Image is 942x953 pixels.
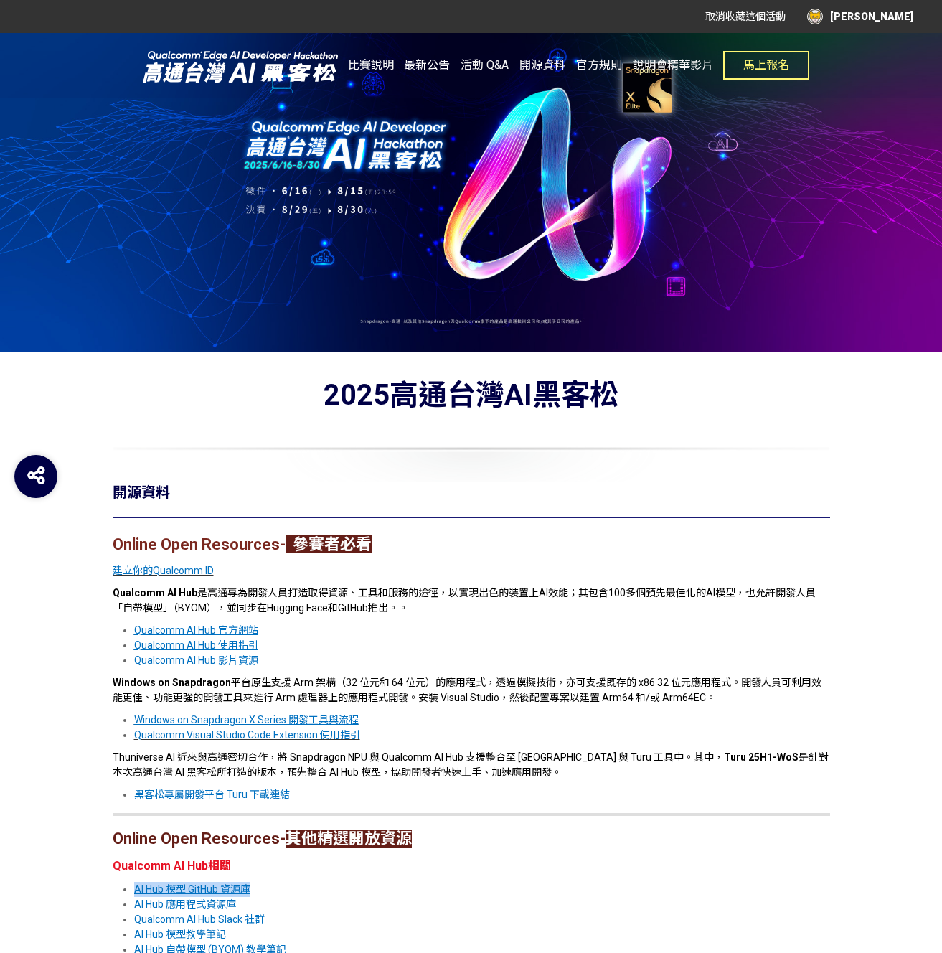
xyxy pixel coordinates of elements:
strong: Qualcomm AI Hub [113,587,197,598]
a: AI Hub 模型教學筆記 [134,929,226,940]
a: Qualcomm Visual Studio Code Extension 使用指引 [134,729,360,741]
strong: 其他精選開放資源 [286,830,412,848]
span: 馬上報名 [743,58,789,72]
strong: 參賽者必看 [293,535,372,553]
a: Qualcomm AI Hub 官方網站 [134,624,258,636]
span: Thuniverse AI 近來與高通密切合作，將 Snapdragon NPU 與 Qualcomm AI Hub 支援整合至 [GEOGRAPHIC_DATA] 與 Turu 工具中。其中，... [113,751,829,778]
a: 活動 Q&A [461,33,509,98]
span: 比賽說明 [348,58,394,72]
strong: Online Open Resources- [113,535,286,553]
a: AI Hub 應用程式資源庫 [134,898,236,910]
a: Qualcomm AI Hub Slack 社群 [134,914,265,925]
div: 2025高通台灣AI黑客松 [113,374,830,417]
a: 黑客松專屬開發平台 Turu 下載連結 [134,789,290,800]
a: Windows on Snapdragon X Series 開發工具與流程 [134,714,359,726]
button: 馬上報名 [723,51,809,80]
strong: Qualcomm AI Hub相關 [113,859,231,873]
a: Qualcomm AI Hub 影片資源 [134,654,258,666]
span: 活動 Q&A [461,58,509,72]
a: 最新公告 [404,33,450,98]
a: 官方規則 [576,33,622,98]
span: 開源資料 [519,58,565,72]
span: 說明會精華影片 [633,58,713,72]
a: Qualcomm AI Hub 使用指引 [134,639,258,651]
strong: Online Open Resources- [113,830,286,848]
a: 說明會精華影片 [633,33,713,98]
a: 開源資料 [519,33,565,98]
img: 2025高通台灣AI黑客松 [133,48,348,84]
div: 開源資料 [113,482,170,503]
span: 平台原生支援 Arm 架構（32 位元和 64 位元）的應用程式，透過模擬技術，亦可支援既存的 x86 32 位元應用程式。開發人員可利用效能更佳、功能更強的開發工具來進行 Arm 處理器上的應... [113,677,821,703]
strong: Windows on Snapdragon [113,677,231,688]
span: 是高通專為開發人員打造取得資源、工具和服務的途徑，以實現出色的裝置上AI效能；其包含100多個預先最佳化的AI模型，也允許開發人員「自帶模型」（BYOM），並同步在Hugging Face和Gi... [113,587,816,614]
a: 建立你的Qualcomm ID [113,565,214,576]
span: 官方規則 [576,58,622,72]
a: 比賽說明 [348,33,394,98]
span: 取消收藏這個活動 [705,11,786,22]
strong: Turu 25H1-WoS [724,751,799,763]
a: AI Hub 模型 GitHub 資源庫 [134,883,250,895]
span: 最新公告 [404,58,450,72]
